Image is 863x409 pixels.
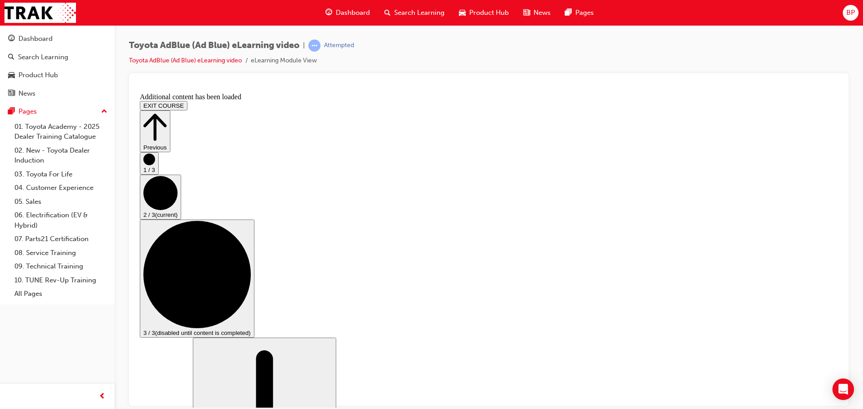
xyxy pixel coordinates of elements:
[843,5,859,21] button: BP
[8,108,15,116] span: pages-icon
[18,34,53,44] div: Dashboard
[19,240,115,247] span: (disabled until content is completed)
[11,287,111,301] a: All Pages
[4,4,702,12] div: Additional content has been loaded
[832,378,854,400] div: Open Intercom Messenger
[4,103,111,120] button: Pages
[11,181,111,195] a: 04. Customer Experience
[7,122,19,129] span: 2 / 3
[8,71,15,79] span: car-icon
[324,41,354,50] div: Attempted
[11,120,111,144] a: 01. Toyota Academy - 2025 Dealer Training Catalogue
[4,21,34,63] button: Previous
[4,49,111,66] a: Search Learning
[18,88,36,99] div: News
[459,7,466,18] span: car-icon
[11,167,111,181] a: 03. Toyota For Life
[8,90,15,98] span: news-icon
[11,232,111,246] a: 07. Parts21 Certification
[4,29,111,103] button: DashboardSearch LearningProduct HubNews
[11,195,111,209] a: 05. Sales
[19,122,41,129] span: (current)
[336,8,370,18] span: Dashboard
[7,240,19,247] span: 3 / 3
[516,4,558,22] a: news-iconNews
[575,8,594,18] span: Pages
[18,70,58,80] div: Product Hub
[18,52,68,62] div: Search Learning
[534,8,551,18] span: News
[523,7,530,18] span: news-icon
[384,7,391,18] span: search-icon
[4,130,118,248] button: 3 / 3(disabled until content is completed)
[8,53,14,62] span: search-icon
[4,85,45,130] button: 2 / 3(current)
[565,7,572,18] span: pages-icon
[8,35,15,43] span: guage-icon
[4,3,76,23] img: Trak
[11,273,111,287] a: 10. TUNE Rev-Up Training
[325,7,332,18] span: guage-icon
[308,40,320,52] span: learningRecordVerb_ATTEMPT-icon
[4,63,22,85] button: 1 / 3
[251,56,317,66] li: eLearning Module View
[469,8,509,18] span: Product Hub
[318,4,377,22] a: guage-iconDashboard
[11,144,111,167] a: 02. New - Toyota Dealer Induction
[4,12,51,21] button: EXIT COURSE
[452,4,516,22] a: car-iconProduct Hub
[11,259,111,273] a: 09. Technical Training
[846,8,855,18] span: BP
[129,40,299,51] span: Toyota AdBlue (Ad Blue) eLearning video
[4,31,111,47] a: Dashboard
[377,4,452,22] a: search-iconSearch Learning
[11,208,111,232] a: 06. Electrification (EV & Hybrid)
[11,246,111,260] a: 08. Service Training
[4,85,111,102] a: News
[4,67,111,84] a: Product Hub
[101,106,107,118] span: up-icon
[558,4,601,22] a: pages-iconPages
[7,77,19,84] span: 1 / 3
[7,55,31,62] span: Previous
[129,57,242,64] a: Toyota AdBlue (Ad Blue) eLearning video
[394,8,445,18] span: Search Learning
[303,40,305,51] span: |
[18,106,37,117] div: Pages
[99,391,106,402] span: prev-icon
